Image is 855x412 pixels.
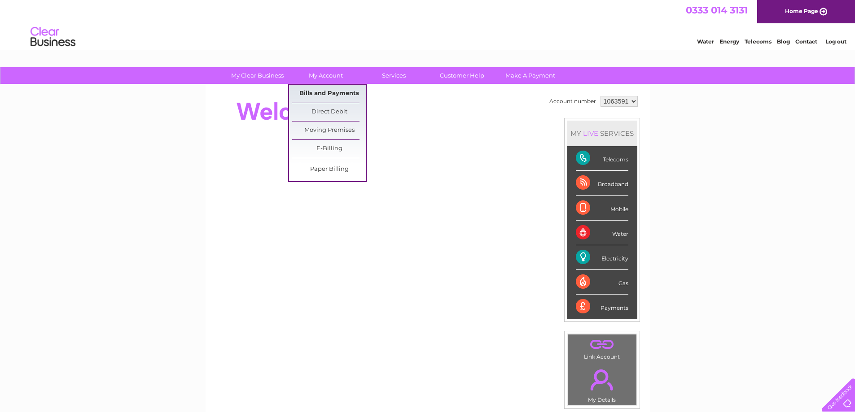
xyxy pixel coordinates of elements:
[576,146,628,171] div: Telecoms
[425,67,499,84] a: Customer Help
[825,38,846,45] a: Log out
[576,221,628,245] div: Water
[493,67,567,84] a: Make A Payment
[292,140,366,158] a: E-Billing
[292,85,366,103] a: Bills and Payments
[220,67,294,84] a: My Clear Business
[570,337,634,352] a: .
[357,67,431,84] a: Services
[745,38,772,45] a: Telecoms
[292,121,366,139] a: Moving Premises
[292,103,366,121] a: Direct Debit
[576,245,628,270] div: Electricity
[719,38,739,45] a: Energy
[576,270,628,295] div: Gas
[547,94,598,109] td: Account number
[576,196,628,221] div: Mobile
[581,129,600,138] div: LIVE
[567,362,637,406] td: My Details
[686,4,748,16] a: 0333 014 3131
[576,295,628,319] div: Payments
[567,121,637,146] div: MY SERVICES
[289,67,363,84] a: My Account
[697,38,714,45] a: Water
[576,171,628,195] div: Broadband
[570,364,634,395] a: .
[30,23,76,51] img: logo.png
[292,160,366,178] a: Paper Billing
[777,38,790,45] a: Blog
[216,5,640,43] div: Clear Business is a trading name of Verastar Limited (registered in [GEOGRAPHIC_DATA] No. 3667643...
[795,38,817,45] a: Contact
[567,334,637,362] td: Link Account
